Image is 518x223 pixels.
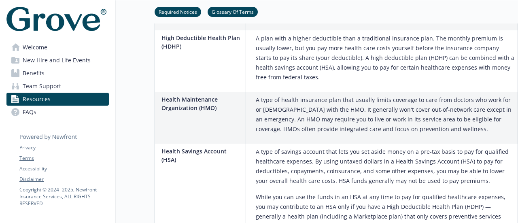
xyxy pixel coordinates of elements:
[23,54,91,67] span: New Hire and Life Events
[256,34,514,82] p: A plan with a higher deductible than a traditional insurance plan. The monthly premium is usually...
[19,186,108,207] p: Copyright © 2024 - 2025 , Newfront Insurance Services, ALL RIGHTS RESERVED
[161,34,242,51] p: High Deductible Health Plan (HDHP)
[23,106,36,119] span: FAQs
[6,93,109,106] a: Resources
[161,147,242,164] p: Health Savings Account (HSA)
[23,67,45,80] span: Benefits
[23,93,51,106] span: Resources
[6,41,109,54] a: Welcome
[19,165,108,172] a: Accessibility
[155,8,201,15] a: Required Notices
[6,80,109,93] a: Team Support
[23,41,47,54] span: Welcome
[19,176,108,183] a: Disclaimer
[19,144,108,151] a: Privacy
[6,106,109,119] a: FAQs
[256,147,514,186] p: A type of savings account that lets you set aside money on a pre-tax basis to pay for qualified h...
[6,54,109,67] a: New Hire and Life Events
[23,80,61,93] span: Team Support
[19,155,108,162] a: Terms
[161,95,242,112] p: Health Maintenance Organization (HMO)
[256,95,514,134] p: A type of health insurance plan that usually limits coverage to care from doctors who work for or...
[6,67,109,80] a: Benefits
[208,8,258,15] a: Glossary Of Terms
